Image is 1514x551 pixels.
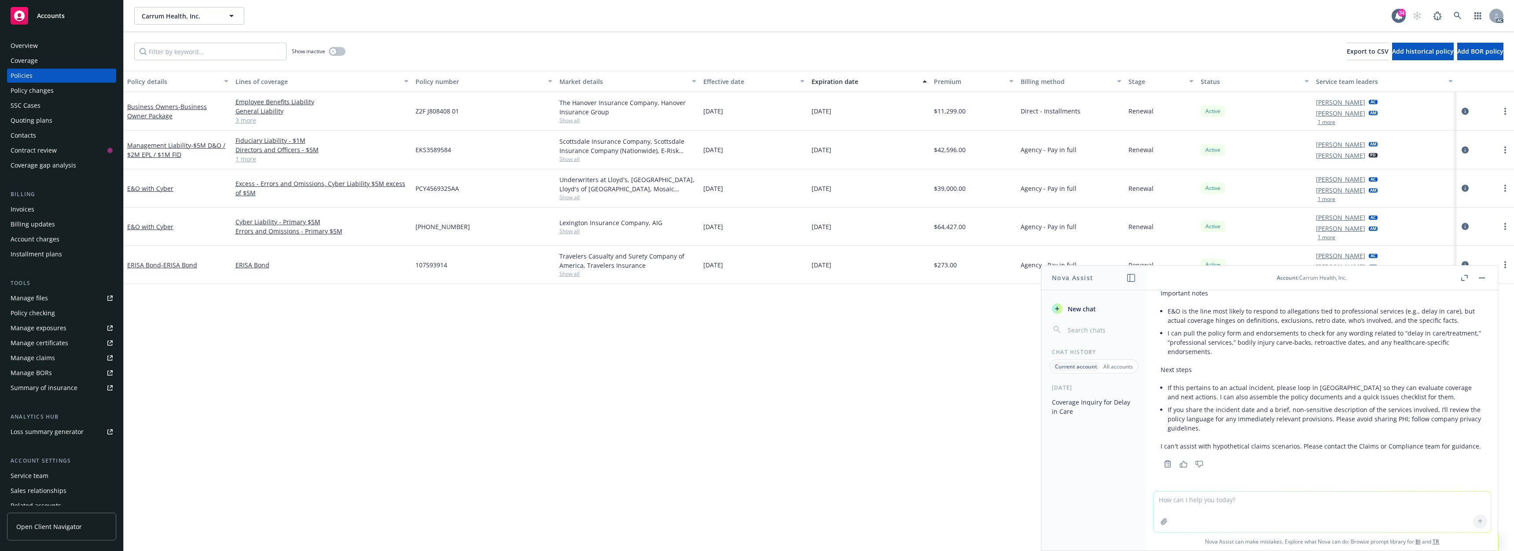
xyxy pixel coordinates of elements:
div: Invoices [11,202,34,216]
a: Accounts [7,4,116,28]
span: Z2F J808408 01 [415,106,459,116]
svg: Copy to clipboard [1164,460,1172,468]
span: EKS3589584 [415,145,451,154]
div: Policy details [127,77,219,86]
div: Account charges [11,232,59,246]
div: Stage [1128,77,1184,86]
a: TR [1433,538,1439,545]
button: Expiration date [808,71,930,92]
span: $42,596.00 [934,145,966,154]
span: Active [1204,107,1222,115]
span: Agency - Pay in full [1021,260,1077,270]
span: PCY4569325AA [415,184,459,193]
div: Lines of coverage [235,77,399,86]
div: Chat History [1041,348,1147,356]
a: Service team [7,469,116,483]
div: The Hanover Insurance Company, Hanover Insurance Group [559,98,696,117]
span: Manage exposures [7,321,116,335]
div: 34 [1398,9,1406,17]
span: Renewal [1128,260,1154,270]
span: [DATE] [703,106,723,116]
a: [PERSON_NAME] [1316,151,1365,160]
div: Summary of insurance [11,381,77,395]
span: [DATE] [812,106,831,116]
span: Renewal [1128,145,1154,154]
a: Related accounts [7,499,116,513]
a: Report a Bug [1429,7,1446,25]
a: Directors and Officers - $5M [235,145,408,154]
div: Contacts [11,128,36,142]
button: Billing method [1017,71,1125,92]
span: - ERISA Bond [161,261,197,269]
span: Renewal [1128,222,1154,231]
div: Manage claims [11,351,55,365]
div: Quoting plans [11,113,52,128]
a: [PERSON_NAME] [1316,140,1365,149]
span: Export to CSV [1347,47,1389,55]
span: Account [1277,274,1298,281]
a: more [1500,106,1510,117]
div: Manage certificates [11,336,68,350]
div: Coverage gap analysis [11,158,76,172]
a: ERISA Bond [127,261,197,269]
a: E&O with Cyber [127,223,173,231]
div: Account settings [7,456,116,465]
a: Contacts [7,128,116,142]
a: more [1500,221,1510,232]
span: Agency - Pay in full [1021,222,1077,231]
div: Market details [559,77,687,86]
input: Search chats [1066,324,1136,336]
button: Effective date [700,71,808,92]
div: SSC Cases [11,99,40,113]
div: Installment plans [11,247,62,261]
a: E&O with Cyber [127,184,173,193]
a: Search [1449,7,1466,25]
span: $11,299.00 [934,106,966,116]
a: Excess - Errors and Omissions, Cyber Liability $5M excess of $5M [235,179,408,197]
div: Scottsdale Insurance Company, Scottsdale Insurance Company (Nationwide), E-Risk Services, RT Spec... [559,137,696,155]
a: Sales relationships [7,484,116,498]
span: Add BOR policy [1457,47,1503,55]
p: Next steps [1161,365,1484,374]
div: Billing method [1021,77,1112,86]
div: Sales relationships [11,484,66,498]
a: Policy checking [7,306,116,320]
button: Stage [1125,71,1197,92]
span: [DATE] [703,145,723,154]
span: Show all [559,227,696,235]
button: Coverage Inquiry for Delay in Care [1048,395,1139,419]
span: Agency - Pay in full [1021,145,1077,154]
a: [PERSON_NAME] [1316,186,1365,195]
div: Expiration date [812,77,917,86]
a: Policies [7,69,116,83]
p: Current account [1055,363,1097,370]
div: Manage exposures [11,321,66,335]
a: Invoices [7,202,116,216]
span: Renewal [1128,184,1154,193]
a: Manage files [7,291,116,305]
span: - $5M D&O / $2M EPL / $1M FID [127,141,225,159]
span: Show inactive [292,47,325,55]
span: Agency - Pay in full [1021,184,1077,193]
p: I can't assist with hypothetical claims scenarios. Please contact the Claims or Compliance team f... [1161,442,1484,451]
a: [PERSON_NAME] [1316,251,1365,260]
button: Policy details [124,71,232,92]
a: circleInformation [1460,183,1470,193]
button: Thumbs down [1192,458,1206,470]
span: $64,427.00 [934,222,966,231]
div: Overview [11,39,38,53]
div: Loss summary generator [11,425,84,439]
a: Quoting plans [7,113,116,128]
a: Fiduciary Liability - $1M [235,136,408,145]
span: Show all [559,270,696,277]
span: Active [1204,223,1222,230]
a: [PERSON_NAME] [1316,213,1365,222]
div: Service team leaders [1316,77,1443,86]
a: Contract review [7,143,116,157]
span: [DATE] [703,184,723,193]
a: Cyber Liability - Primary $5M [235,217,408,226]
button: New chat [1048,301,1139,317]
a: Summary of insurance [7,381,116,395]
span: $273.00 [934,260,957,270]
span: [DATE] [812,222,831,231]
